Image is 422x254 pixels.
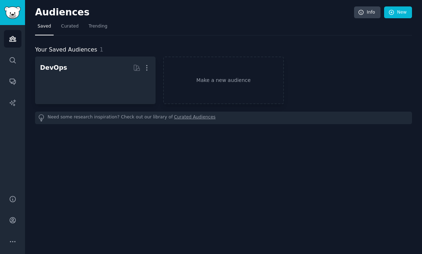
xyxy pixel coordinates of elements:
[89,23,107,30] span: Trending
[35,57,156,104] a: DevOps
[4,6,21,19] img: GummySearch logo
[61,23,79,30] span: Curated
[35,112,412,124] div: Need some research inspiration? Check out our library of
[35,7,354,18] h2: Audiences
[354,6,381,19] a: Info
[174,114,216,122] a: Curated Audiences
[384,6,412,19] a: New
[40,63,67,72] div: DevOps
[35,45,97,54] span: Your Saved Audiences
[35,21,54,35] a: Saved
[38,23,51,30] span: Saved
[100,46,103,53] span: 1
[59,21,81,35] a: Curated
[163,57,284,104] a: Make a new audience
[86,21,110,35] a: Trending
